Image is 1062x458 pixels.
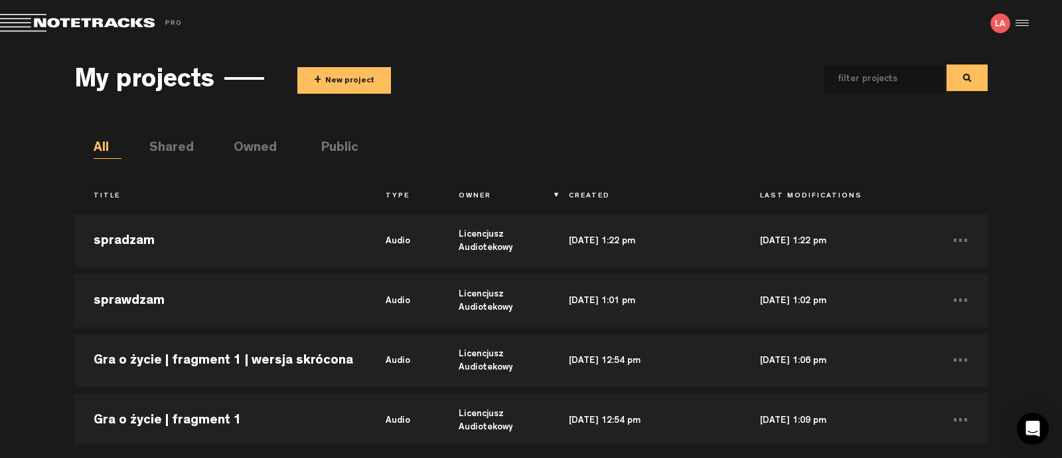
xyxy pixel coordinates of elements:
td: [DATE] 1:22 pm [741,211,933,271]
td: audio [366,211,439,271]
img: letters [990,13,1010,33]
div: Open Intercom Messenger [1017,413,1049,445]
td: audio [366,330,439,390]
td: ... [933,271,988,330]
td: [DATE] 1:01 pm [550,271,741,330]
td: spradzam [74,211,366,271]
td: ... [933,330,988,390]
li: Public [321,139,349,159]
th: Type [366,185,439,208]
td: audio [366,271,439,330]
td: [DATE] 12:54 pm [550,390,741,450]
th: Owner [439,185,549,208]
th: Created [550,185,741,208]
td: Licencjusz Audiotekowy [439,390,549,450]
td: [DATE] 1:06 pm [741,330,933,390]
td: [DATE] 1:09 pm [741,390,933,450]
td: Licencjusz Audiotekowy [439,211,549,271]
button: +New project [297,67,391,94]
h3: My projects [74,67,214,96]
td: Licencjusz Audiotekowy [439,330,549,390]
td: Licencjusz Audiotekowy [439,271,549,330]
td: ... [933,390,988,450]
input: filter projects [824,65,923,93]
td: Gra o życie | fragment 1 | wersja skrócona [74,330,366,390]
th: Last Modifications [741,185,933,208]
td: Gra o życie | fragment 1 [74,390,366,450]
td: [DATE] 1:22 pm [550,211,741,271]
li: Shared [149,139,177,159]
td: sprawdzam [74,271,366,330]
td: [DATE] 12:54 pm [550,330,741,390]
span: + [314,73,321,88]
li: All [94,139,121,159]
li: Owned [234,139,262,159]
td: ... [933,211,988,271]
td: [DATE] 1:02 pm [741,271,933,330]
td: audio [366,390,439,450]
th: Title [74,185,366,208]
